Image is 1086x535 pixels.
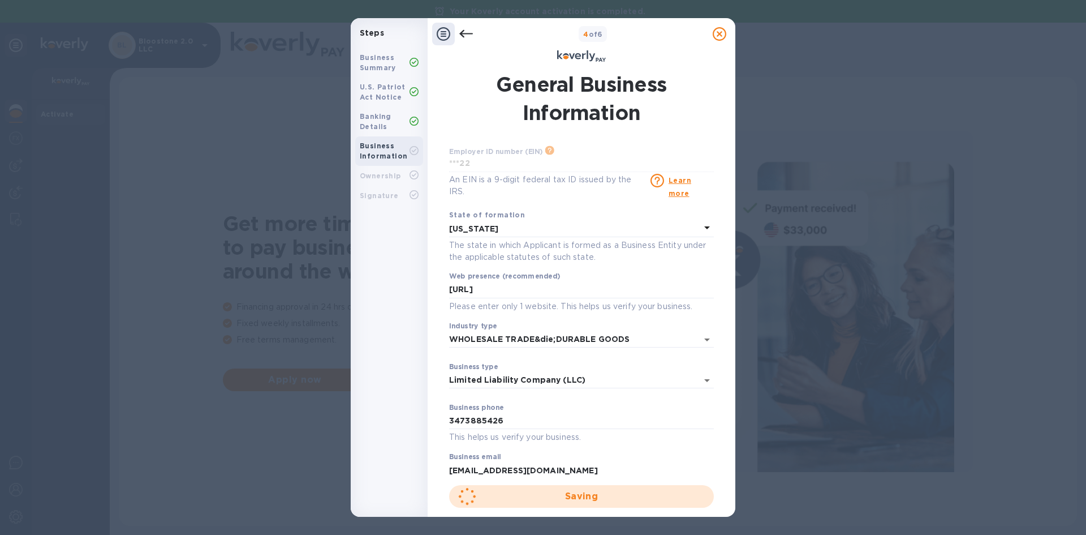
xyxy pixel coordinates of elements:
[449,413,714,430] input: Enter phone
[449,224,498,233] b: [US_STATE]
[669,176,691,198] b: Learn more
[699,332,715,348] button: Open
[360,191,399,200] b: Signature
[449,157,503,165] b: Business type
[360,142,407,160] b: Business Information
[573,30,576,38] span: 1
[360,112,391,131] b: Banking Details
[449,155,714,172] input: Enter employer ID number (EIN)
[449,363,498,370] label: Business type
[449,300,714,313] p: Please enter only 1 website. This helps us verify your business.
[583,30,588,38] span: 4
[449,372,714,389] div: Limited Liability Company (LLC)
[573,30,590,38] b: of 6
[449,454,501,461] label: Business email
[449,207,598,216] b: $1,000,000 - $5,000,000 per year
[449,174,648,198] p: An EIN is a 9-digit federal tax ID issued by the IRS.
[360,172,401,180] b: Ownership
[449,245,490,254] b: 1 - 3 years
[360,53,396,72] b: Business Summary
[449,431,714,444] p: This helps us verify your business.
[449,118,532,127] b: Legal business name
[360,28,384,37] b: Steps
[488,70,675,99] h1: Business Summary
[458,490,705,503] span: Next step
[449,485,714,508] button: Next step
[360,83,406,101] b: U.S. Patriot Act Notice
[583,30,602,38] b: of 6
[449,404,504,411] label: Business phone
[669,176,691,198] a: Learn more
[449,462,714,479] input: Enter email
[449,231,515,239] b: Time in business
[449,170,585,179] b: Limited Liability Company (LLC)
[449,375,585,385] div: Limited Liability Company (LLC)
[449,129,714,146] input: Enter legal business name
[449,331,682,348] input: Select industry type and select closest match
[449,194,546,203] b: Annual business revenue
[449,273,560,280] label: Web presence (recommended)
[449,70,714,127] h1: General Business Information
[449,211,525,219] b: State of formation
[449,239,714,263] p: The state in which Applicant is formed as a Business Entity under the applicable statutes of such...
[449,147,553,155] div: Employer ID number (EIN)
[449,323,497,329] label: Industry type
